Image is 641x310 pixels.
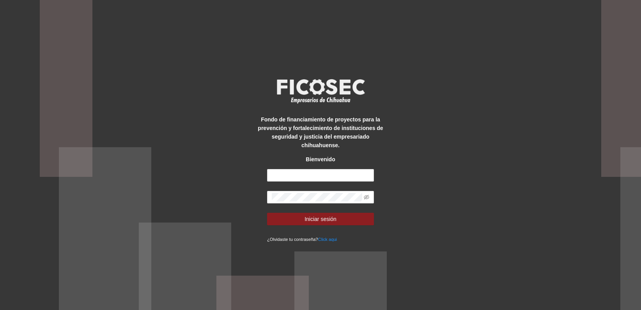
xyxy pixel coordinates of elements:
span: Iniciar sesión [305,215,336,223]
a: Click aqui [318,237,337,242]
strong: Fondo de financiamiento de proyectos para la prevención y fortalecimiento de instituciones de seg... [258,116,383,148]
button: Iniciar sesión [267,213,374,225]
img: logo [272,77,369,105]
strong: Bienvenido [306,156,335,162]
small: ¿Olvidaste tu contraseña? [267,237,337,242]
span: eye-invisible [364,194,369,200]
